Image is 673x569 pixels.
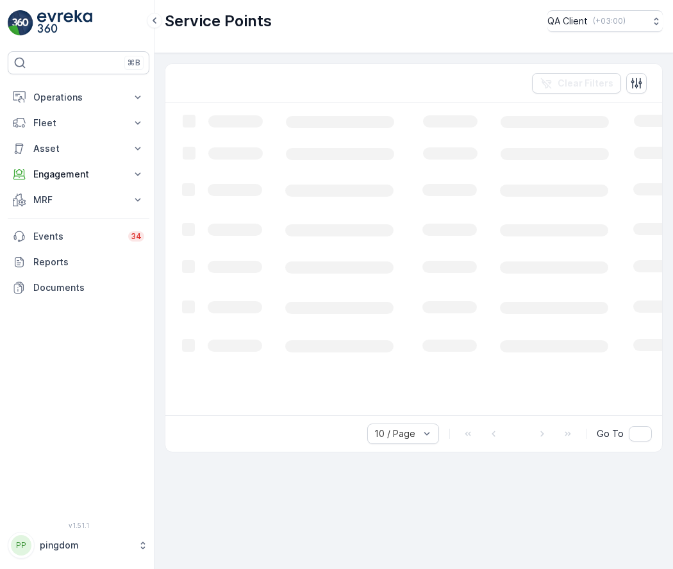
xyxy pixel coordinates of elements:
p: ⌘B [128,58,140,68]
button: PPpingdom [8,532,149,559]
button: QA Client(+03:00) [547,10,663,32]
a: Events34 [8,224,149,249]
button: Asset [8,136,149,161]
p: Operations [33,91,124,104]
p: Clear Filters [558,77,613,90]
a: Documents [8,275,149,301]
img: logo [8,10,33,36]
button: Fleet [8,110,149,136]
p: Reports [33,256,144,268]
a: Reports [8,249,149,275]
p: Engagement [33,168,124,181]
p: QA Client [547,15,588,28]
p: Events [33,230,120,243]
p: pingdom [40,539,131,552]
p: ( +03:00 ) [593,16,626,26]
div: PP [11,535,31,556]
span: v 1.51.1 [8,522,149,529]
img: logo_light-DOdMpM7g.png [37,10,92,36]
button: Clear Filters [532,73,621,94]
button: MRF [8,187,149,213]
p: MRF [33,194,124,206]
p: Asset [33,142,124,155]
button: Operations [8,85,149,110]
p: Documents [33,281,144,294]
p: 34 [131,231,142,242]
span: Go To [597,427,624,440]
p: Fleet [33,117,124,129]
p: Service Points [165,11,272,31]
button: Engagement [8,161,149,187]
